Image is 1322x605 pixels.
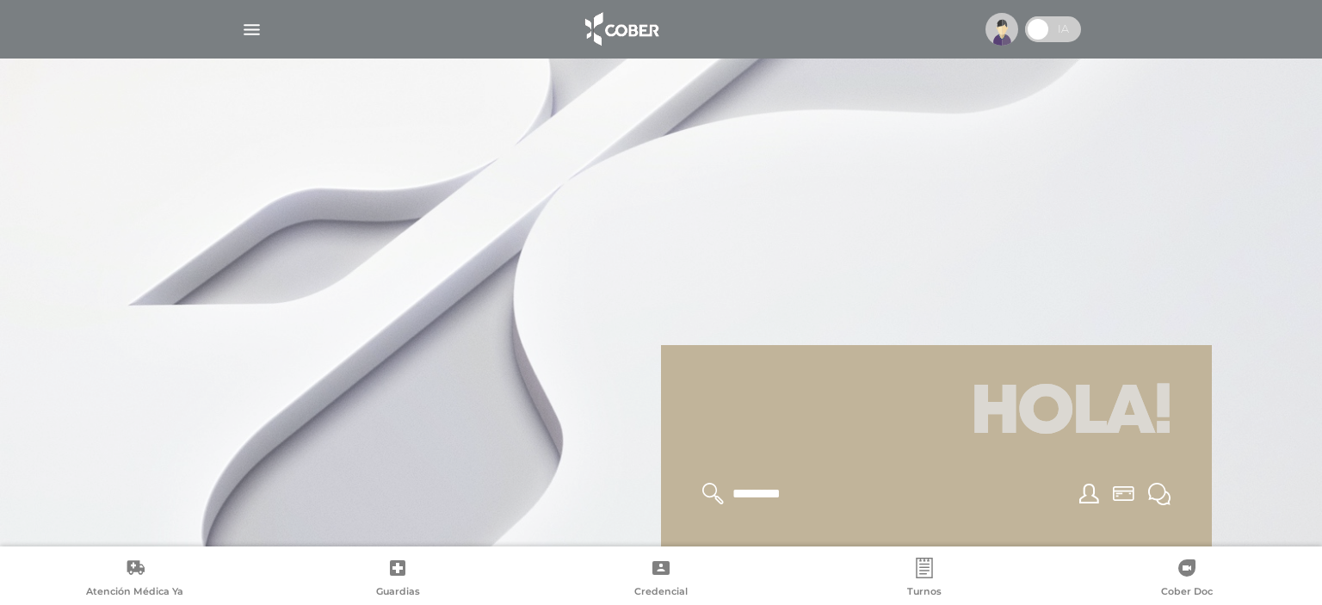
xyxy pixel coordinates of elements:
[376,585,420,601] span: Guardias
[86,585,183,601] span: Atención Médica Ya
[1161,585,1213,601] span: Cober Doc
[793,558,1056,602] a: Turnos
[576,9,666,50] img: logo_cober_home-white.png
[241,19,263,40] img: Cober_menu-lines-white.svg
[985,13,1018,46] img: profile-placeholder.svg
[267,558,530,602] a: Guardias
[634,585,688,601] span: Credencial
[1055,558,1319,602] a: Cober Doc
[3,558,267,602] a: Atención Médica Ya
[529,558,793,602] a: Credencial
[907,585,942,601] span: Turnos
[682,366,1191,462] h1: Hola!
